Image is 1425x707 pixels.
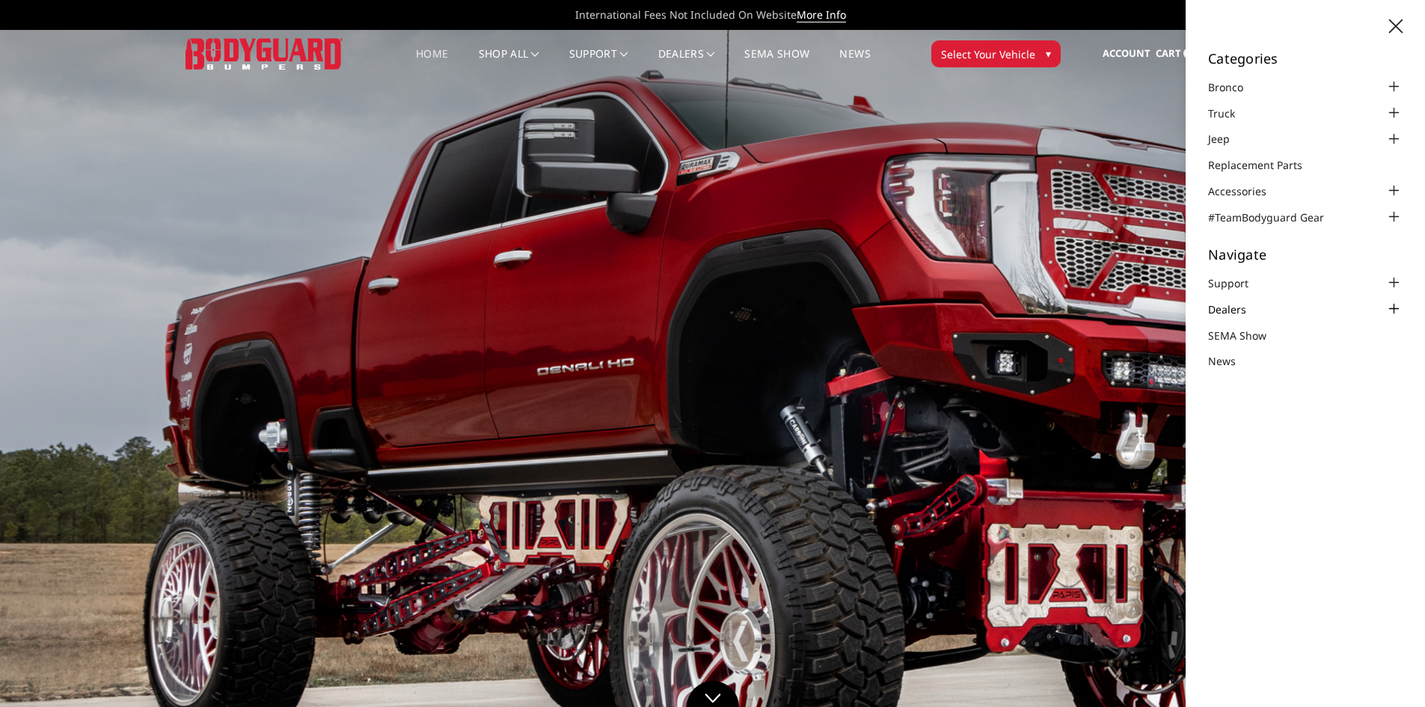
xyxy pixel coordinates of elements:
[1350,635,1425,707] iframe: Chat Widget
[658,49,715,78] a: Dealers
[941,46,1035,62] span: Select Your Vehicle
[1208,157,1321,173] a: Replacement Parts
[1208,105,1254,121] a: Truck
[479,49,539,78] a: shop all
[744,49,809,78] a: SEMA Show
[186,38,343,69] img: BODYGUARD BUMPERS
[416,49,448,78] a: Home
[1208,328,1285,343] a: SEMA Show
[1156,34,1195,74] a: Cart 0
[1183,48,1195,59] span: 0
[569,49,628,78] a: Support
[1103,34,1150,74] a: Account
[839,49,870,78] a: News
[1208,52,1403,65] h5: Categories
[1208,209,1343,225] a: #TeamBodyguard Gear
[687,681,739,707] a: Click to Down
[931,40,1061,67] button: Select Your Vehicle
[797,7,846,22] a: More Info
[1208,183,1285,199] a: Accessories
[1208,248,1403,261] h5: Navigate
[1156,46,1181,60] span: Cart
[1046,46,1051,61] span: ▾
[1103,46,1150,60] span: Account
[1208,275,1267,291] a: Support
[1208,302,1265,317] a: Dealers
[1208,131,1248,147] a: Jeep
[1208,353,1254,369] a: News
[1208,79,1262,95] a: Bronco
